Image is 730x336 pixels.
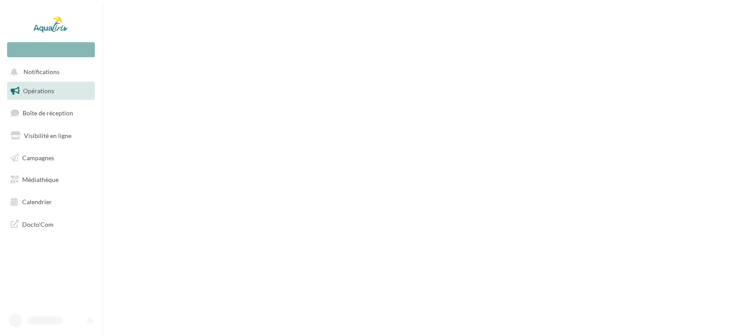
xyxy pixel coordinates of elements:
[5,193,97,211] a: Calendrier
[22,154,54,161] span: Campagnes
[23,109,73,117] span: Boîte de réception
[5,126,97,145] a: Visibilité en ligne
[7,42,95,57] div: Nouvelle campagne
[23,87,54,95] span: Opérations
[24,68,59,76] span: Notifications
[5,149,97,167] a: Campagnes
[24,132,71,139] span: Visibilité en ligne
[22,176,59,183] span: Médiathèque
[22,218,54,230] span: Docto'Com
[5,170,97,189] a: Médiathèque
[5,82,97,100] a: Opérations
[22,198,52,206] span: Calendrier
[5,103,97,123] a: Boîte de réception
[5,215,97,233] a: Docto'Com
